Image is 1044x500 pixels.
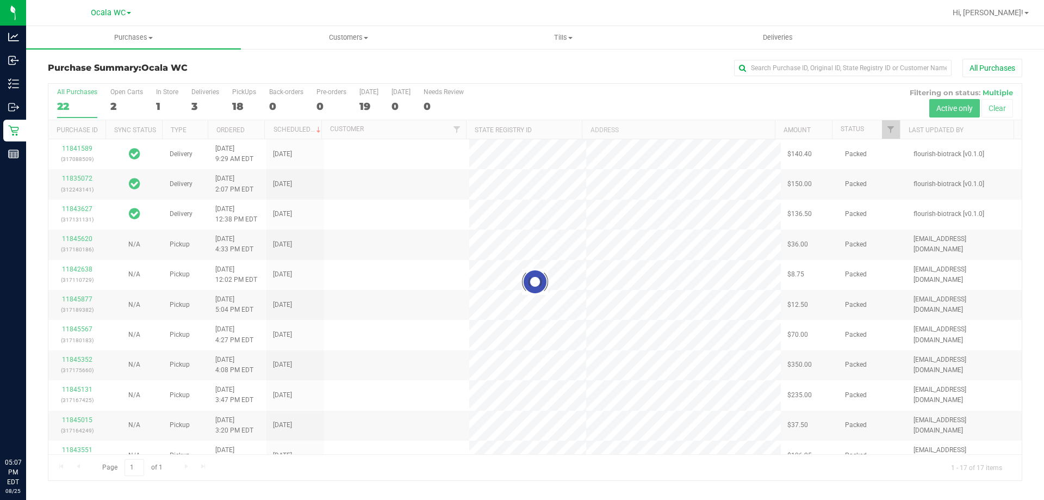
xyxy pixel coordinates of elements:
[8,102,19,113] inline-svg: Outbound
[8,78,19,89] inline-svg: Inventory
[8,125,19,136] inline-svg: Retail
[8,55,19,66] inline-svg: Inbound
[26,26,241,49] a: Purchases
[5,487,21,495] p: 08/25
[241,26,456,49] a: Customers
[8,149,19,159] inline-svg: Reports
[91,8,126,17] span: Ocala WC
[48,63,372,73] h3: Purchase Summary:
[11,413,43,446] iframe: Resource center
[962,59,1022,77] button: All Purchases
[241,33,455,42] span: Customers
[953,8,1023,17] span: Hi, [PERSON_NAME]!
[734,60,952,76] input: Search Purchase ID, Original ID, State Registry ID or Customer Name...
[5,458,21,487] p: 05:07 PM EDT
[456,26,670,49] a: Tills
[8,32,19,42] inline-svg: Analytics
[456,33,670,42] span: Tills
[26,33,241,42] span: Purchases
[748,33,807,42] span: Deliveries
[670,26,885,49] a: Deliveries
[141,63,188,73] span: Ocala WC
